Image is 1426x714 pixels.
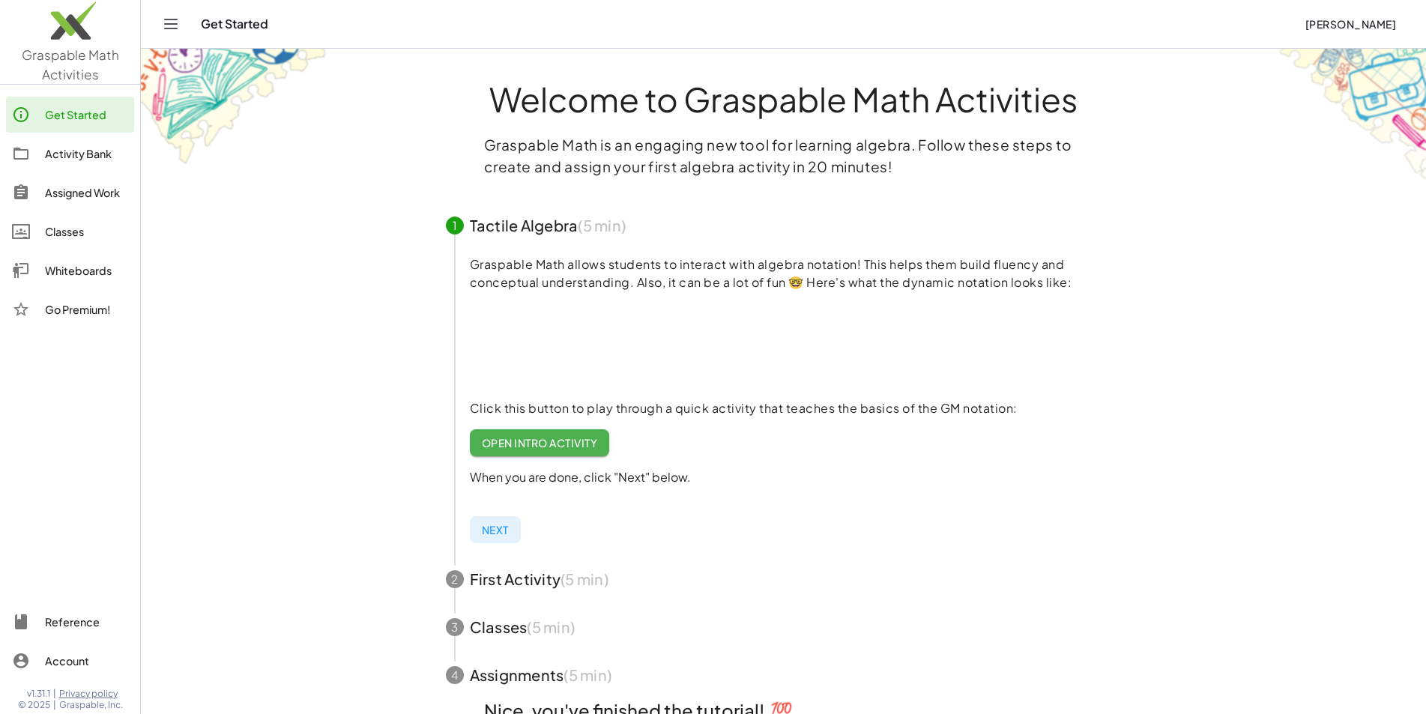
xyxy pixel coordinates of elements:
[446,570,464,588] div: 2
[446,666,464,684] div: 4
[22,46,119,82] span: Graspable Math Activities
[6,136,134,172] a: Activity Bank
[6,175,134,211] a: Assigned Work
[482,436,598,450] span: Open Intro Activity
[484,134,1084,178] p: Graspable Math is an engaging new tool for learning algebra. Follow these steps to create and ass...
[59,699,123,711] span: Graspable, Inc.
[418,82,1149,116] h1: Welcome to Graspable Math Activities
[45,145,128,163] div: Activity Bank
[45,613,128,631] div: Reference
[45,652,128,670] div: Account
[45,184,128,202] div: Assigned Work
[53,688,56,700] span: |
[470,429,610,456] a: Open Intro Activity
[446,618,464,636] div: 3
[1293,10,1408,37] button: [PERSON_NAME]
[159,12,183,36] button: Toggle navigation
[6,604,134,640] a: Reference
[53,699,56,711] span: |
[141,47,328,166] img: get-started-bg-ul-Ceg4j33I.png
[45,106,128,124] div: Get Started
[6,214,134,249] a: Classes
[428,555,1140,603] button: 2First Activity(5 min)
[45,223,128,240] div: Classes
[27,688,50,700] span: v1.31.1
[45,300,128,318] div: Go Premium!
[1305,17,1396,31] span: [PERSON_NAME]
[428,202,1140,249] button: 1Tactile Algebra(5 min)
[6,643,134,679] a: Account
[470,468,1122,486] p: When you are done, click "Next" below.
[470,288,695,401] video: What is this? This is dynamic math notation. Dynamic math notation plays a central role in how Gr...
[59,688,123,700] a: Privacy policy
[446,217,464,235] div: 1
[6,97,134,133] a: Get Started
[6,252,134,288] a: Whiteboards
[470,399,1122,417] p: Click this button to play through a quick activity that teaches the basics of the GM notation:
[428,603,1140,651] button: 3Classes(5 min)
[470,516,521,543] button: Next
[18,699,50,711] span: © 2025
[428,651,1140,699] button: 4Assignments(5 min)
[45,261,128,279] div: Whiteboards
[470,255,1122,291] p: Graspable Math allows students to interact with algebra notation! This helps them build fluency a...
[482,523,509,536] span: Next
